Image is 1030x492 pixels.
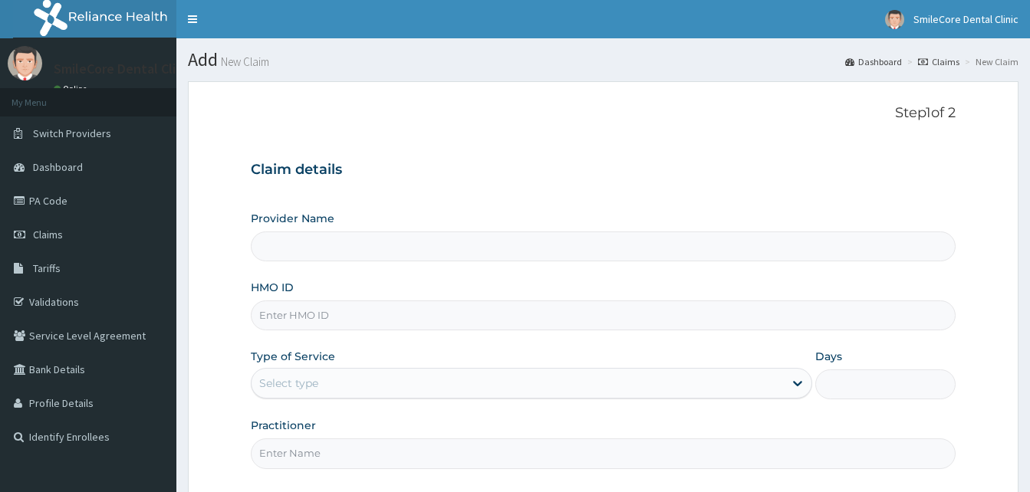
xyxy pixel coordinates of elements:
[251,280,294,295] label: HMO ID
[961,55,1018,68] li: New Claim
[251,349,335,364] label: Type of Service
[54,84,90,94] a: Online
[251,105,956,122] p: Step 1 of 2
[259,376,318,391] div: Select type
[845,55,902,68] a: Dashboard
[251,211,334,226] label: Provider Name
[251,162,956,179] h3: Claim details
[188,50,1018,70] h1: Add
[8,46,42,80] img: User Image
[918,55,959,68] a: Claims
[251,438,956,468] input: Enter Name
[33,228,63,241] span: Claims
[218,56,269,67] small: New Claim
[33,261,61,275] span: Tariffs
[251,418,316,433] label: Practitioner
[913,12,1018,26] span: SmileCore Dental Clinic
[251,300,956,330] input: Enter HMO ID
[33,126,111,140] span: Switch Providers
[33,160,83,174] span: Dashboard
[815,349,842,364] label: Days
[54,62,193,76] p: SmileCore Dental Clinic
[885,10,904,29] img: User Image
